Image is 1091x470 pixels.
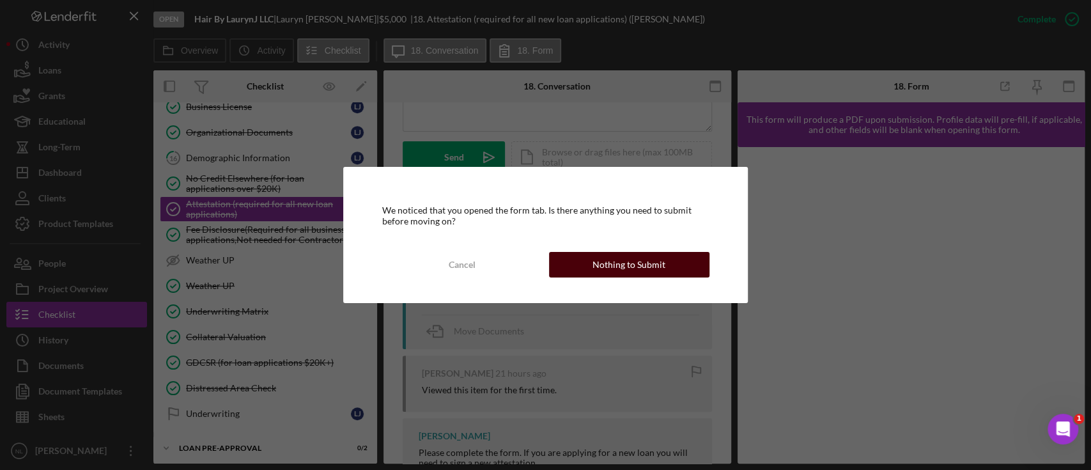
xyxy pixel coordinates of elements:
span: 1 [1074,414,1084,424]
iframe: Intercom live chat [1048,414,1078,444]
div: Nothing to Submit [592,252,665,278]
button: Cancel [382,252,542,278]
div: We noticed that you opened the form tab. Is there anything you need to submit before moving on? [382,205,709,226]
div: Cancel [449,252,476,278]
button: Nothing to Submit [549,252,709,278]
